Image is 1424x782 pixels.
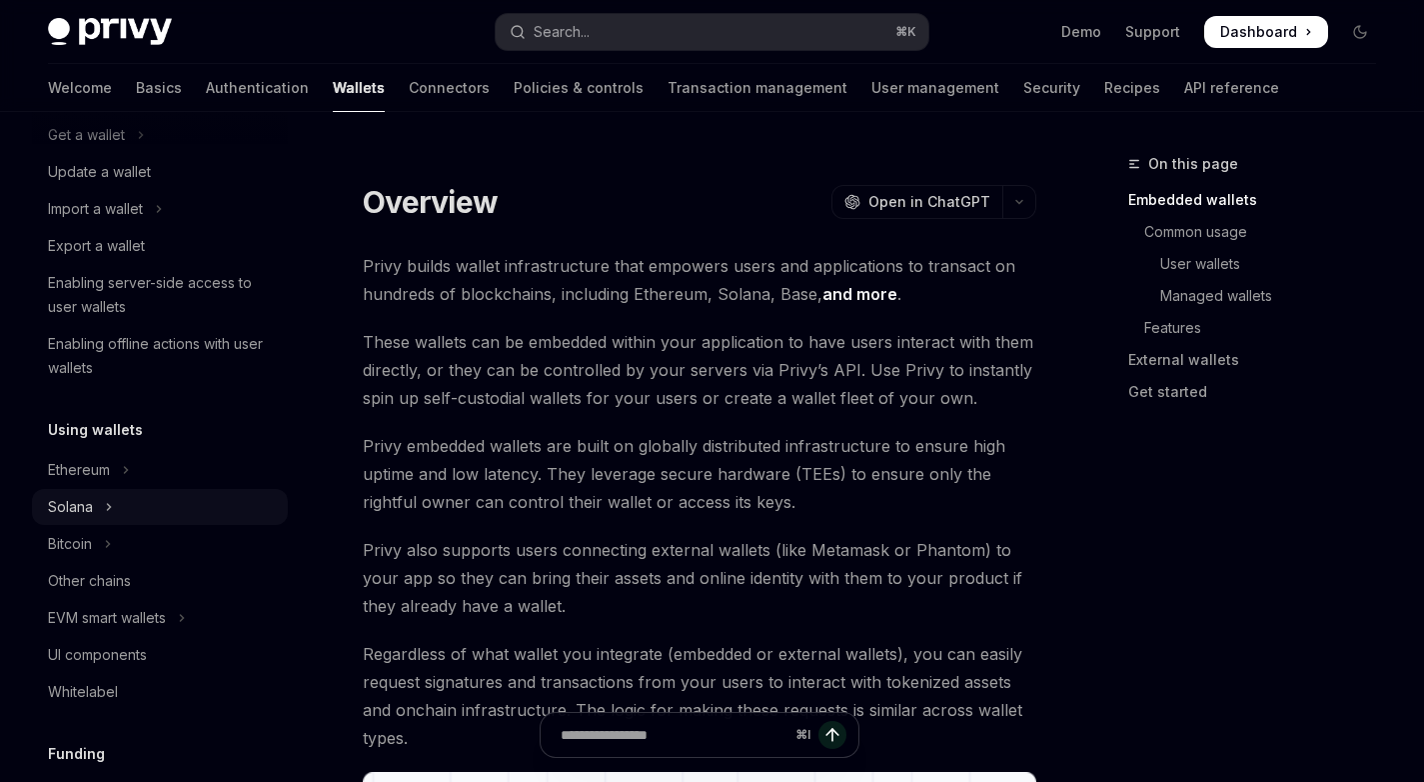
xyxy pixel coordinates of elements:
[32,637,288,673] a: UI components
[48,64,112,112] a: Welcome
[818,721,846,749] button: Send message
[48,742,105,766] h5: Funding
[1104,64,1160,112] a: Recipes
[48,606,166,630] div: EVM smart wallets
[48,332,276,380] div: Enabling offline actions with user wallets
[1128,312,1392,344] a: Features
[48,458,110,482] div: Ethereum
[1204,16,1328,48] a: Dashboard
[1128,376,1392,408] a: Get started
[868,192,990,212] span: Open in ChatGPT
[1128,184,1392,216] a: Embedded wallets
[514,64,644,112] a: Policies & controls
[363,536,1036,620] span: Privy also supports users connecting external wallets (like Metamask or Phantom) to your app so t...
[534,20,590,44] div: Search...
[48,418,143,442] h5: Using wallets
[48,680,118,704] div: Whitelabel
[48,495,93,519] div: Solana
[32,674,288,710] a: Whitelabel
[1128,280,1392,312] a: Managed wallets
[48,234,145,258] div: Export a wallet
[1023,64,1080,112] a: Security
[32,154,288,190] a: Update a wallet
[206,64,309,112] a: Authentication
[333,64,385,112] a: Wallets
[831,185,1002,219] button: Open in ChatGPT
[32,228,288,264] a: Export a wallet
[32,265,288,325] a: Enabling server-side access to user wallets
[1128,344,1392,376] a: External wallets
[32,452,288,488] button: Toggle Ethereum section
[1128,216,1392,248] a: Common usage
[1220,22,1297,42] span: Dashboard
[1148,152,1238,176] span: On this page
[48,532,92,556] div: Bitcoin
[871,64,999,112] a: User management
[1184,64,1279,112] a: API reference
[48,643,147,667] div: UI components
[48,569,131,593] div: Other chains
[48,160,151,184] div: Update a wallet
[32,326,288,386] a: Enabling offline actions with user wallets
[136,64,182,112] a: Basics
[1061,22,1101,42] a: Demo
[363,184,498,220] h1: Overview
[32,563,288,599] a: Other chains
[1128,248,1392,280] a: User wallets
[895,24,916,40] span: ⌘ K
[1344,16,1376,48] button: Toggle dark mode
[363,328,1036,412] span: These wallets can be embedded within your application to have users interact with them directly, ...
[32,526,288,562] button: Toggle Bitcoin section
[363,252,1036,308] span: Privy builds wallet infrastructure that empowers users and applications to transact on hundreds o...
[822,284,897,305] a: and more
[668,64,847,112] a: Transaction management
[363,640,1036,752] span: Regardless of what wallet you integrate (embedded or external wallets), you can easily request si...
[48,197,143,221] div: Import a wallet
[48,18,172,46] img: dark logo
[1125,22,1180,42] a: Support
[363,432,1036,516] span: Privy embedded wallets are built on globally distributed infrastructure to ensure high uptime and...
[496,14,927,50] button: Open search
[32,489,288,525] button: Toggle Solana section
[409,64,490,112] a: Connectors
[32,600,288,636] button: Toggle EVM smart wallets section
[561,713,787,757] input: Ask a question...
[32,191,288,227] button: Toggle Import a wallet section
[48,271,276,319] div: Enabling server-side access to user wallets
